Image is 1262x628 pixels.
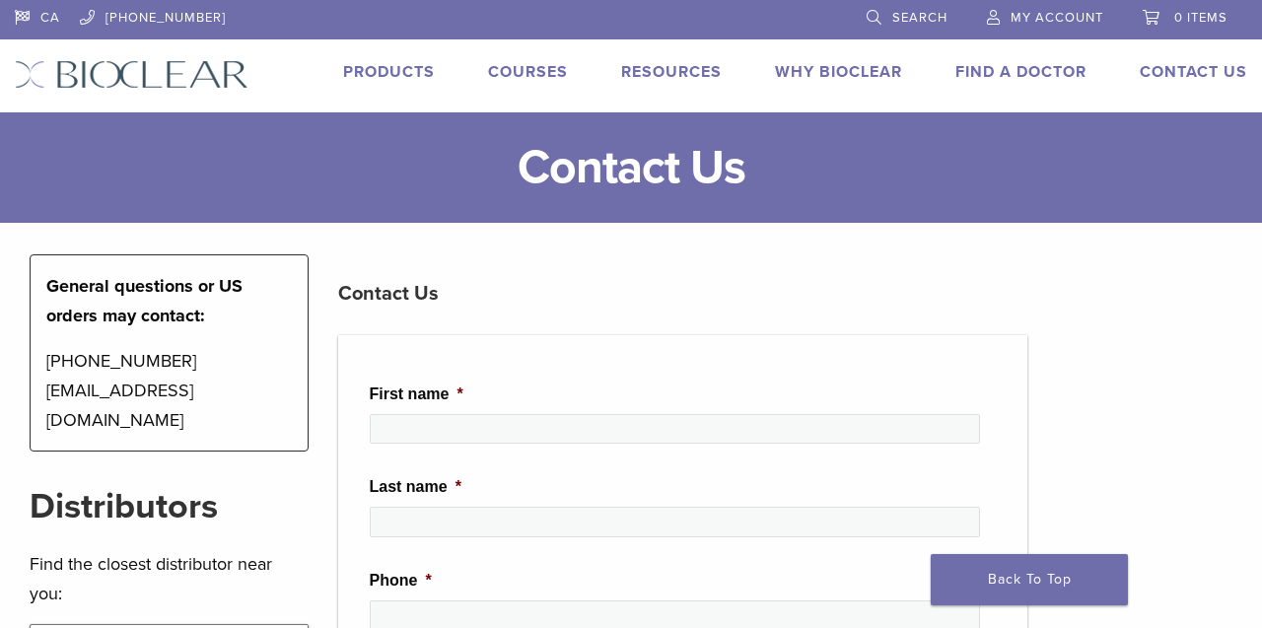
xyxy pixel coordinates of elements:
img: Bioclear [15,60,248,89]
a: Resources [621,62,722,82]
p: Find the closest distributor near you: [30,549,309,608]
a: Contact Us [1140,62,1247,82]
span: 0 items [1174,10,1227,26]
a: Courses [488,62,568,82]
span: Search [892,10,947,26]
label: Last name [370,477,461,498]
a: Find A Doctor [955,62,1087,82]
a: Products [343,62,435,82]
p: [PHONE_NUMBER] [EMAIL_ADDRESS][DOMAIN_NAME] [46,346,292,435]
label: First name [370,384,463,405]
h3: Contact Us [338,270,1027,317]
h2: Distributors [30,483,309,530]
label: Phone [370,571,432,592]
a: Back To Top [931,554,1128,605]
strong: General questions or US orders may contact: [46,275,243,326]
a: Why Bioclear [775,62,902,82]
span: My Account [1011,10,1103,26]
